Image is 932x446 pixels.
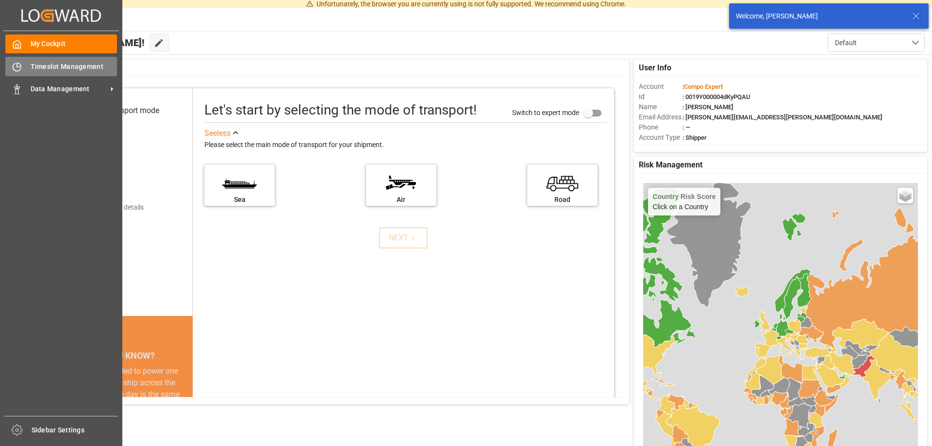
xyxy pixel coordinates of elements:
[639,132,682,143] span: Account Type
[31,62,117,72] span: Timeslot Management
[835,38,857,48] span: Default
[389,232,418,244] div: NEXT
[653,193,716,211] div: Click on a Country
[204,128,231,139] div: See less
[736,11,903,21] div: Welcome, [PERSON_NAME]
[31,39,117,49] span: My Cockpit
[684,83,723,90] span: Compo Expert
[682,93,750,100] span: : 0019Y000004dKyPQAU
[682,114,882,121] span: : [PERSON_NAME][EMAIL_ADDRESS][PERSON_NAME][DOMAIN_NAME]
[532,195,593,205] div: Road
[379,227,428,248] button: NEXT
[639,112,682,122] span: Email Address
[52,345,193,365] div: DID YOU KNOW?
[898,188,913,203] a: Layers
[639,159,702,171] span: Risk Management
[639,92,682,102] span: Id
[653,193,716,200] h4: Country Risk Score
[639,82,682,92] span: Account
[639,102,682,112] span: Name
[371,195,432,205] div: Air
[639,122,682,132] span: Phone
[5,57,117,76] a: Timeslot Management
[512,108,579,116] span: Switch to expert mode
[204,100,477,120] div: Let's start by selecting the mode of transport!
[682,83,723,90] span: :
[639,62,671,74] span: User Info
[64,365,181,435] div: The energy needed to power one large container ship across the ocean in a single day is the same ...
[682,103,733,111] span: : [PERSON_NAME]
[209,195,270,205] div: Sea
[32,425,118,435] span: Sidebar Settings
[40,33,145,52] span: Hello [PERSON_NAME]!
[31,84,107,94] span: Data Management
[828,33,925,52] button: open menu
[682,124,690,131] span: : —
[682,134,707,141] span: : Shipper
[5,34,117,53] a: My Cockpit
[204,139,607,151] div: Please select the main mode of transport for your shipment.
